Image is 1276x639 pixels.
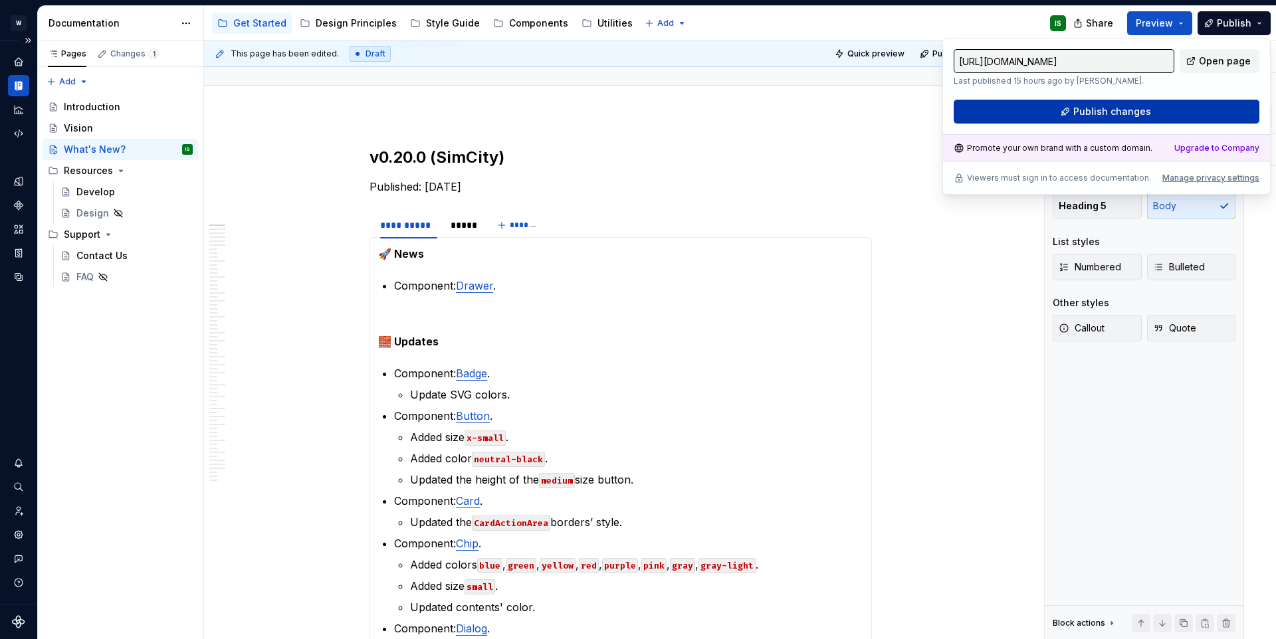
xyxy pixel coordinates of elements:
span: Bulleted [1153,260,1205,274]
span: 1 [148,48,159,59]
code: blue [477,558,502,573]
span: Publish changes [1073,105,1151,118]
p: Component: . [394,408,863,424]
a: Vision [43,118,198,139]
code: CardActionArea [472,515,550,531]
div: Page tree [43,96,198,288]
a: Home [8,51,29,72]
button: W [3,9,35,37]
p: Component: . [394,278,863,294]
a: Introduction [43,96,198,118]
div: Design Principles [316,17,397,30]
a: Code automation [8,123,29,144]
div: Storybook stories [8,242,29,264]
a: FAQ [55,266,198,288]
a: Develop [55,181,198,203]
div: FAQ [76,270,94,284]
div: Other styles [1053,296,1109,310]
code: red [579,558,599,573]
svg: Supernova Logo [12,615,25,628]
button: Preview [1127,11,1192,35]
p: Component: . [394,620,863,636]
span: Quote [1153,321,1196,335]
strong: 🧱 Updates [378,335,439,348]
div: Support [43,224,198,245]
p: Updated the borders’ style. [410,514,863,530]
div: Develop [76,185,115,199]
a: Chip [456,537,478,550]
button: Manage privacy settings [1162,173,1259,183]
a: Dialog [456,622,487,635]
span: Add [657,18,674,29]
a: Badge [456,367,487,380]
span: Quick preview [847,48,904,59]
code: small [465,579,495,594]
div: Block actions [1053,618,1105,628]
button: Numbered [1053,254,1142,280]
button: Notifications [8,452,29,474]
p: Component: . [394,493,863,509]
a: Style Guide [405,13,485,34]
a: Design Principles [294,13,402,34]
div: IS [185,143,190,156]
div: Analytics [8,99,29,120]
a: Card [456,494,480,507]
div: Settings [8,524,29,545]
a: Components [488,13,574,34]
button: Share [1067,11,1122,35]
button: Quick preview [831,45,910,63]
a: Open page [1180,49,1259,73]
code: x-small [465,430,506,446]
a: Get Started [212,13,292,34]
a: Utilities [576,13,638,34]
a: Documentation [8,75,29,96]
code: neutral-black [472,452,545,467]
a: Contact Us [55,245,198,266]
button: Publish changes [954,100,1259,124]
div: Changes [110,48,159,59]
span: Draft [366,48,385,59]
span: Preview [1136,17,1173,30]
code: green [506,558,536,573]
button: Search ⌘K [8,476,29,498]
div: Contact Us [76,249,128,262]
span: Publish [1217,17,1251,30]
div: Utilities [597,17,633,30]
code: pink [641,558,667,573]
div: Documentation [49,17,174,30]
p: Added size . [410,578,863,594]
button: Heading 5 [1053,193,1142,219]
div: Components [509,17,568,30]
div: Resources [64,164,113,177]
div: W [11,15,27,31]
button: Bulleted [1147,254,1236,280]
p: Added color . [410,450,863,466]
p: Updated contents' color. [410,599,863,615]
p: Component: . [394,365,863,381]
button: Expand sidebar [19,31,37,50]
div: Introduction [64,100,120,114]
code: medium [539,473,575,488]
div: Design tokens [8,171,29,192]
div: Contact support [8,548,29,569]
span: Add [59,76,76,87]
div: What's New? [64,143,126,156]
span: Open page [1199,54,1251,68]
div: Block actions [1053,614,1117,632]
button: Publish [1198,11,1271,35]
a: Invite team [8,500,29,521]
a: Upgrade to Company [1174,143,1259,153]
button: Callout [1053,315,1142,341]
a: Button [456,409,490,422]
a: Data sources [8,266,29,288]
a: Assets [8,219,29,240]
span: Numbered [1059,260,1121,274]
div: Vision [64,122,93,135]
